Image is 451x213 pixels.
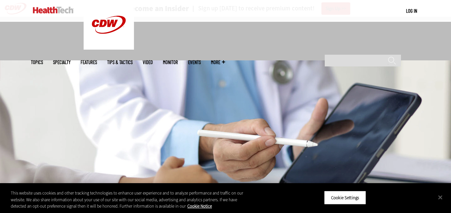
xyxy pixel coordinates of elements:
[433,190,448,205] button: Close
[33,7,74,13] img: Home
[324,191,366,205] button: Cookie Settings
[163,60,178,65] a: MonITor
[188,60,201,65] a: Events
[11,190,248,210] div: This website uses cookies and other tracking technologies to enhance user experience and to analy...
[143,60,153,65] a: Video
[31,60,43,65] span: Topics
[406,8,417,14] a: Log in
[81,60,97,65] a: Features
[406,7,417,14] div: User menu
[187,203,212,209] a: More information about your privacy
[53,60,71,65] span: Specialty
[211,60,225,65] span: More
[84,44,134,51] a: CDW
[107,60,133,65] a: Tips & Tactics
